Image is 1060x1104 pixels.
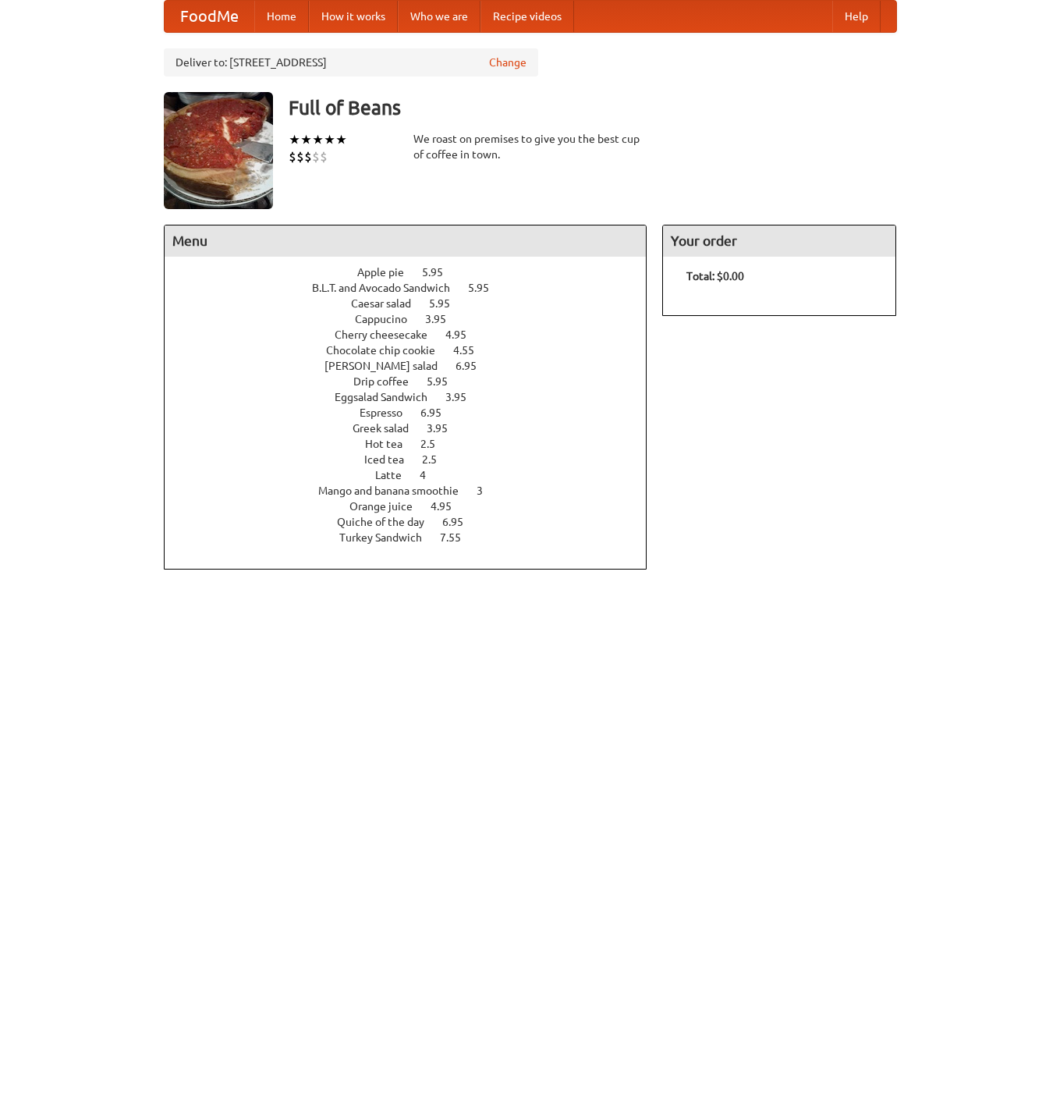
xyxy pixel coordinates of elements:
a: Quiche of the day 6.95 [337,516,492,528]
a: How it works [309,1,398,32]
a: Home [254,1,309,32]
h3: Full of Beans [289,92,897,123]
span: 3.95 [445,391,482,403]
li: ★ [289,131,300,148]
div: Deliver to: [STREET_ADDRESS] [164,48,538,76]
h4: Menu [165,225,647,257]
a: Espresso 6.95 [360,406,470,419]
h4: Your order [663,225,895,257]
span: 5.95 [468,282,505,294]
span: 4 [420,469,441,481]
span: 4.95 [445,328,482,341]
a: Recipe videos [480,1,574,32]
span: 6.95 [456,360,492,372]
a: Turkey Sandwich 7.55 [339,531,490,544]
a: B.L.T. and Avocado Sandwich 5.95 [312,282,518,294]
span: Cherry cheesecake [335,328,443,341]
span: Hot tea [365,438,418,450]
span: 4.95 [431,500,467,513]
span: 4.55 [453,344,490,357]
a: Latte 4 [375,469,455,481]
a: Iced tea 2.5 [364,453,466,466]
span: Espresso [360,406,418,419]
span: 7.55 [440,531,477,544]
a: Apple pie 5.95 [357,266,472,279]
span: 3.95 [427,422,463,435]
a: Help [832,1,881,32]
li: ★ [335,131,347,148]
span: Cappucino [355,313,423,325]
a: [PERSON_NAME] salad 6.95 [324,360,505,372]
span: Caesar salad [351,297,427,310]
span: [PERSON_NAME] salad [324,360,453,372]
a: Mango and banana smoothie 3 [318,485,512,497]
a: Change [489,55,526,70]
span: Orange juice [349,500,428,513]
a: Cappucino 3.95 [355,313,475,325]
a: FoodMe [165,1,254,32]
span: 5.95 [427,375,463,388]
span: 3.95 [425,313,462,325]
img: angular.jpg [164,92,273,209]
span: Drip coffee [353,375,424,388]
span: Latte [375,469,417,481]
span: Turkey Sandwich [339,531,438,544]
a: Who we are [398,1,480,32]
span: Greek salad [353,422,424,435]
li: ★ [300,131,312,148]
span: 6.95 [442,516,479,528]
span: 6.95 [420,406,457,419]
li: ★ [312,131,324,148]
li: $ [320,148,328,165]
li: $ [312,148,320,165]
span: Chocolate chip cookie [326,344,451,357]
li: $ [296,148,304,165]
a: Orange juice 4.95 [349,500,480,513]
li: ★ [324,131,335,148]
span: Apple pie [357,266,420,279]
a: Caesar salad 5.95 [351,297,479,310]
a: Greek salad 3.95 [353,422,477,435]
a: Drip coffee 5.95 [353,375,477,388]
b: Total: $0.00 [686,270,744,282]
span: 2.5 [422,453,452,466]
span: 2.5 [420,438,451,450]
span: 3 [477,485,498,497]
span: Quiche of the day [337,516,440,528]
span: Iced tea [364,453,420,466]
a: Chocolate chip cookie 4.55 [326,344,503,357]
a: Hot tea 2.5 [365,438,464,450]
span: Mango and banana smoothie [318,485,474,497]
span: Eggsalad Sandwich [335,391,443,403]
a: Cherry cheesecake 4.95 [335,328,495,341]
div: We roast on premises to give you the best cup of coffee in town. [413,131,647,162]
a: Eggsalad Sandwich 3.95 [335,391,495,403]
span: 5.95 [422,266,459,279]
li: $ [304,148,312,165]
span: 5.95 [429,297,466,310]
li: $ [289,148,296,165]
span: B.L.T. and Avocado Sandwich [312,282,466,294]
